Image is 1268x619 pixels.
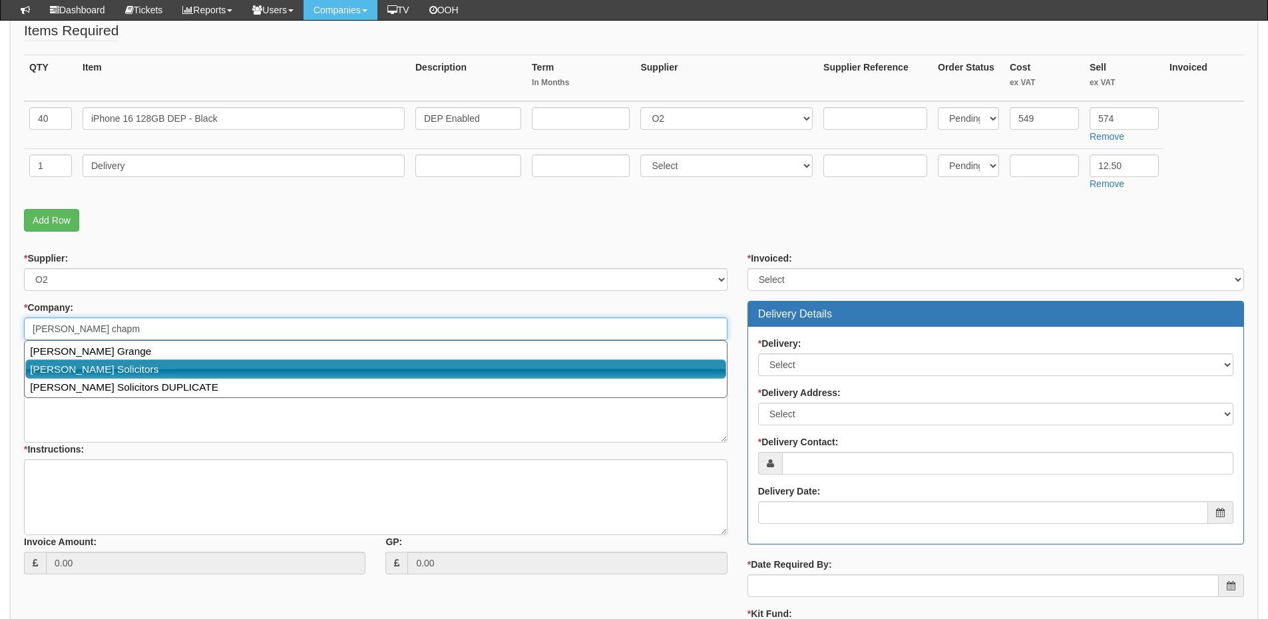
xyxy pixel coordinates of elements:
a: Remove [1090,178,1124,189]
th: Sell [1084,55,1164,101]
h3: Delivery Details [758,308,1233,320]
th: Order Status [933,55,1004,101]
label: Invoice Amount: [24,535,97,548]
a: Add Row [24,209,79,232]
legend: Items Required [24,21,118,41]
label: GP: [385,535,402,548]
a: [PERSON_NAME] Solicitors [25,359,726,379]
a: [PERSON_NAME] Solicitors DUPLICATE [26,378,726,396]
th: Item [77,55,410,101]
label: Company: [24,301,73,314]
small: ex VAT [1090,77,1159,89]
label: Date Required By: [747,558,832,571]
th: Term [527,55,635,101]
a: Remove [1090,131,1124,142]
label: Instructions: [24,443,84,456]
label: Delivery Date: [758,485,820,498]
a: [PERSON_NAME] Grange [26,342,726,360]
label: Delivery Address: [758,386,841,399]
th: Invoiced [1164,55,1244,101]
label: Supplier: [24,252,68,265]
small: ex VAT [1010,77,1079,89]
th: Supplier Reference [818,55,933,101]
th: Description [410,55,527,101]
th: Supplier [635,55,818,101]
small: In Months [532,77,630,89]
label: Delivery Contact: [758,435,839,449]
label: Delivery: [758,337,801,350]
label: Invoiced: [747,252,792,265]
th: QTY [24,55,77,101]
th: Cost [1004,55,1084,101]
